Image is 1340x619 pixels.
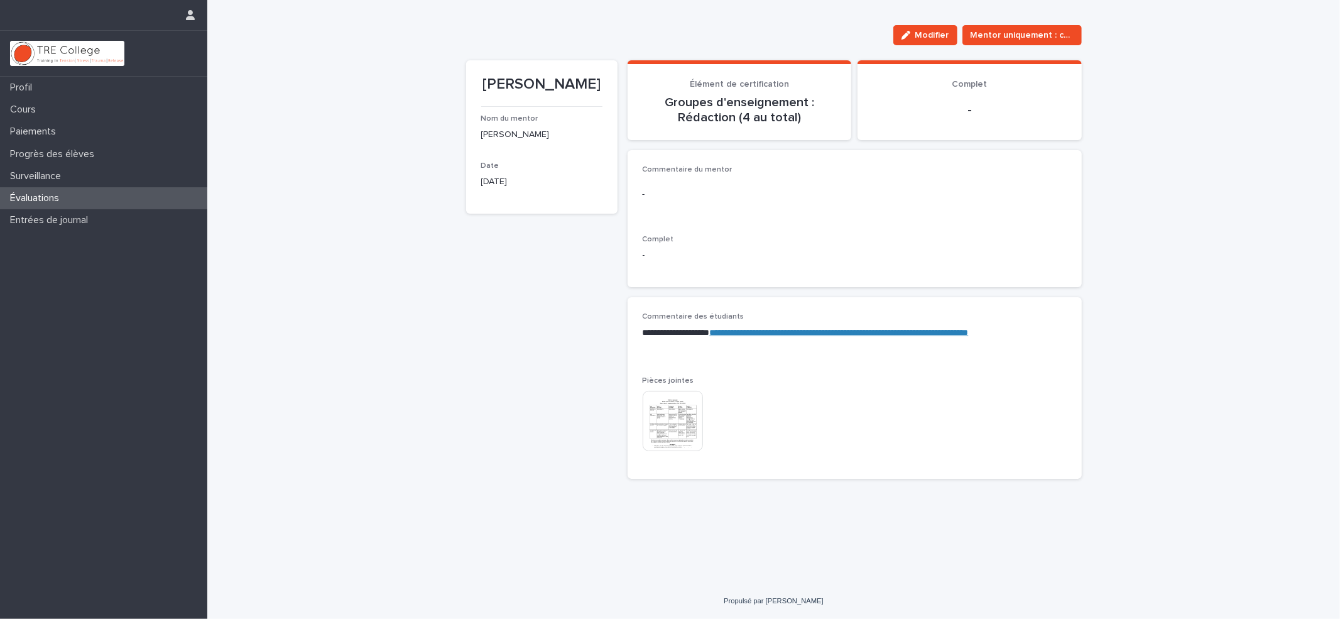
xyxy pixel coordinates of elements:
font: - [643,251,645,260]
font: Paiements [10,126,56,136]
font: [DATE] [481,177,508,186]
font: Complet [643,236,674,243]
font: [PERSON_NAME] [482,77,601,92]
font: Progrès des élèves [10,149,94,159]
font: Commentaire des étudiants [643,313,744,320]
font: Cours [10,104,36,114]
button: Mentor uniquement : commentaire [962,25,1082,45]
font: - [643,190,645,199]
font: [PERSON_NAME] [481,130,550,139]
font: Commentaire du mentor [643,166,733,173]
font: Surveillance [10,171,61,181]
font: Évaluations [10,193,59,203]
font: - [967,104,972,116]
font: Mentor uniquement : commentaire [971,31,1114,40]
font: Groupes d'enseignement : Rédaction (4 au total) [665,96,817,124]
a: Propulsé par [PERSON_NAME] [724,597,824,605]
button: Modifier [893,25,957,45]
font: Entrées de journal [10,215,88,225]
font: Profil [10,82,32,92]
font: Complet [952,80,987,89]
font: Date [481,162,499,170]
img: L01RLPSrRaOWR30Oqb5K [10,41,124,66]
font: Pièces jointes [643,377,694,385]
font: Élément de certification [690,80,789,89]
font: Nom du mentor [481,115,538,123]
font: Modifier [915,31,949,40]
